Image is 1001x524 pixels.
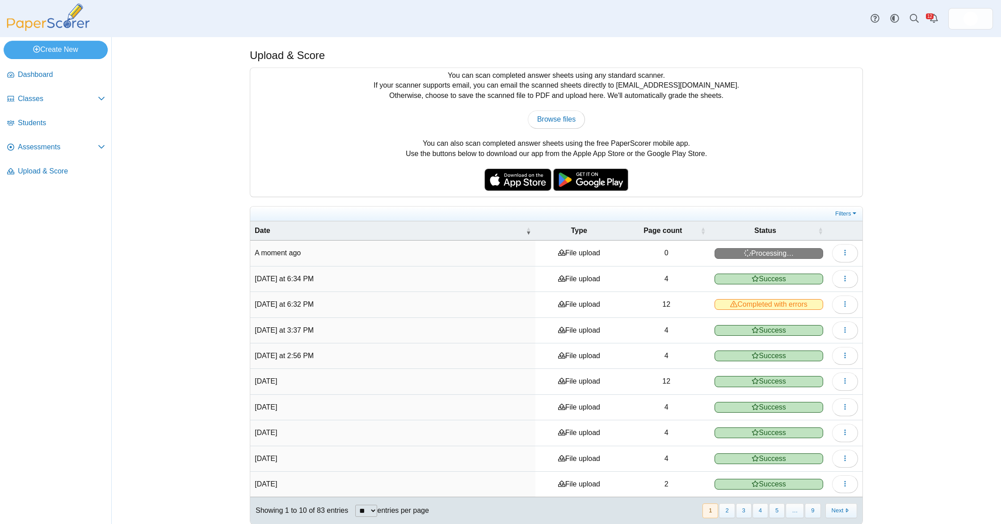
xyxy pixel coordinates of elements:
span: Assessments [18,142,98,152]
span: Dashboard [18,70,105,80]
td: File upload [535,343,622,369]
nav: pagination [702,503,857,518]
button: 1 [702,503,718,518]
td: File upload [535,395,622,420]
td: 4 [622,266,710,292]
span: Status : Activate to sort [818,226,823,235]
td: File upload [535,241,622,266]
time: Oct 8, 2025 at 4:18 PM [255,249,301,257]
a: Create New [4,41,108,59]
img: PaperScorer [4,4,93,31]
span: Success [715,376,823,387]
td: 4 [622,420,710,446]
td: File upload [535,369,622,394]
td: 12 [622,369,710,394]
span: Processing… [715,248,823,259]
img: ps.cRz8zCdsP4LbcP2q [963,12,978,26]
div: You can scan completed answer sheets using any standard scanner. If your scanner supports email, ... [250,68,862,197]
time: Oct 2, 2025 at 2:56 PM [255,352,314,359]
a: Assessments [4,137,109,158]
time: Sep 20, 2025 at 9:13 AM [255,455,277,462]
button: Next [825,503,857,518]
td: 2 [622,472,710,497]
span: Success [715,402,823,413]
span: Success [715,274,823,284]
time: Sep 26, 2025 at 6:33 PM [255,377,277,385]
span: Success [715,479,823,490]
time: Sep 24, 2025 at 3:38 PM [255,403,277,411]
span: Success [715,453,823,464]
td: File upload [535,318,622,343]
label: entries per page [377,507,429,514]
a: Students [4,113,109,134]
a: PaperScorer [4,25,93,32]
h1: Upload & Score [250,48,325,63]
span: … [786,503,804,518]
span: Type [540,226,618,236]
td: 4 [622,318,710,343]
span: Page count : Activate to sort [700,226,706,235]
td: 4 [622,446,710,472]
a: Classes [4,89,109,110]
img: apple-store-badge.svg [484,169,551,191]
td: 4 [622,395,710,420]
a: Upload & Score [4,161,109,182]
span: Date : Activate to remove sorting [526,226,531,235]
button: 3 [736,503,752,518]
button: 9 [805,503,820,518]
span: d&k prep prep [963,12,978,26]
a: Browse files [528,110,585,128]
span: Success [715,351,823,361]
span: Status [715,226,816,236]
button: 5 [769,503,785,518]
time: Sep 23, 2025 at 3:15 PM [255,429,277,436]
a: Filters [833,209,860,218]
button: 2 [719,503,735,518]
time: Oct 3, 2025 at 3:37 PM [255,326,314,334]
td: File upload [535,292,622,317]
a: ps.cRz8zCdsP4LbcP2q [948,8,993,30]
td: File upload [535,472,622,497]
td: 12 [622,292,710,317]
time: Sep 20, 2025 at 9:01 AM [255,480,277,488]
a: Dashboard [4,64,109,86]
span: Browse files [537,115,576,123]
div: Showing 1 to 10 of 83 entries [250,497,348,524]
td: 0 [622,241,710,266]
button: 4 [753,503,768,518]
td: File upload [535,266,622,292]
span: Upload & Score [18,166,105,176]
span: Success [715,325,823,336]
span: Success [715,427,823,438]
span: Date [255,226,524,236]
span: Completed with errors [715,299,823,310]
a: Alerts [924,9,944,29]
td: File upload [535,446,622,472]
td: File upload [535,420,622,446]
span: Classes [18,94,98,104]
span: Students [18,118,105,128]
time: Oct 3, 2025 at 6:34 PM [255,275,314,283]
span: Page count [627,226,698,236]
td: 4 [622,343,710,369]
time: Oct 3, 2025 at 6:32 PM [255,300,314,308]
img: google-play-badge.png [553,169,628,191]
